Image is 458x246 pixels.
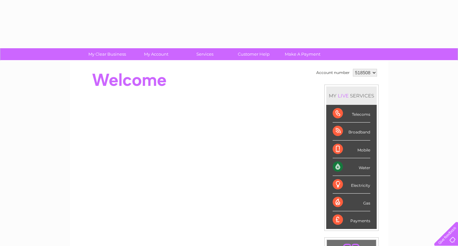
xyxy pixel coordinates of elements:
[326,87,377,105] div: MY SERVICES
[333,194,370,211] div: Gas
[333,176,370,194] div: Electricity
[276,48,329,60] a: Make A Payment
[81,48,134,60] a: My Clear Business
[333,123,370,140] div: Broadband
[130,48,183,60] a: My Account
[227,48,280,60] a: Customer Help
[333,105,370,123] div: Telecoms
[333,211,370,229] div: Payments
[315,67,351,78] td: Account number
[333,141,370,158] div: Mobile
[337,93,350,99] div: LIVE
[333,158,370,176] div: Water
[178,48,231,60] a: Services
